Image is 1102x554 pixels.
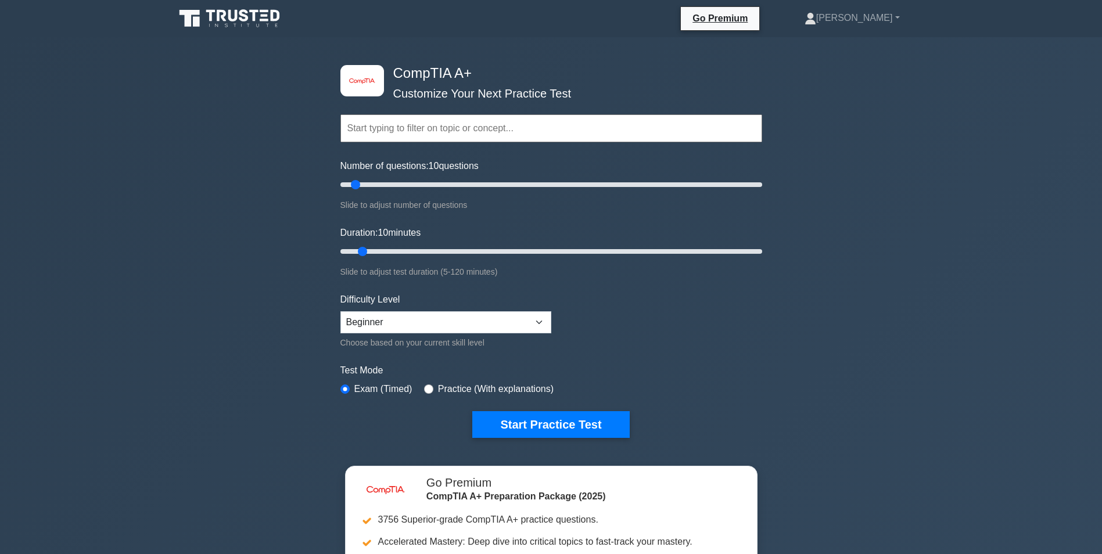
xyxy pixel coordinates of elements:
label: Difficulty Level [340,293,400,307]
button: Start Practice Test [472,411,629,438]
span: 10 [378,228,388,238]
h4: CompTIA A+ [389,65,705,82]
div: Choose based on your current skill level [340,336,551,350]
label: Test Mode [340,364,762,377]
input: Start typing to filter on topic or concept... [340,114,762,142]
label: Duration: minutes [340,226,421,240]
label: Number of questions: questions [340,159,479,173]
label: Practice (With explanations) [438,382,554,396]
a: Go Premium [685,11,755,26]
div: Slide to adjust number of questions [340,198,762,212]
label: Exam (Timed) [354,382,412,396]
div: Slide to adjust test duration (5-120 minutes) [340,265,762,279]
span: 10 [429,161,439,171]
a: [PERSON_NAME] [777,6,928,30]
